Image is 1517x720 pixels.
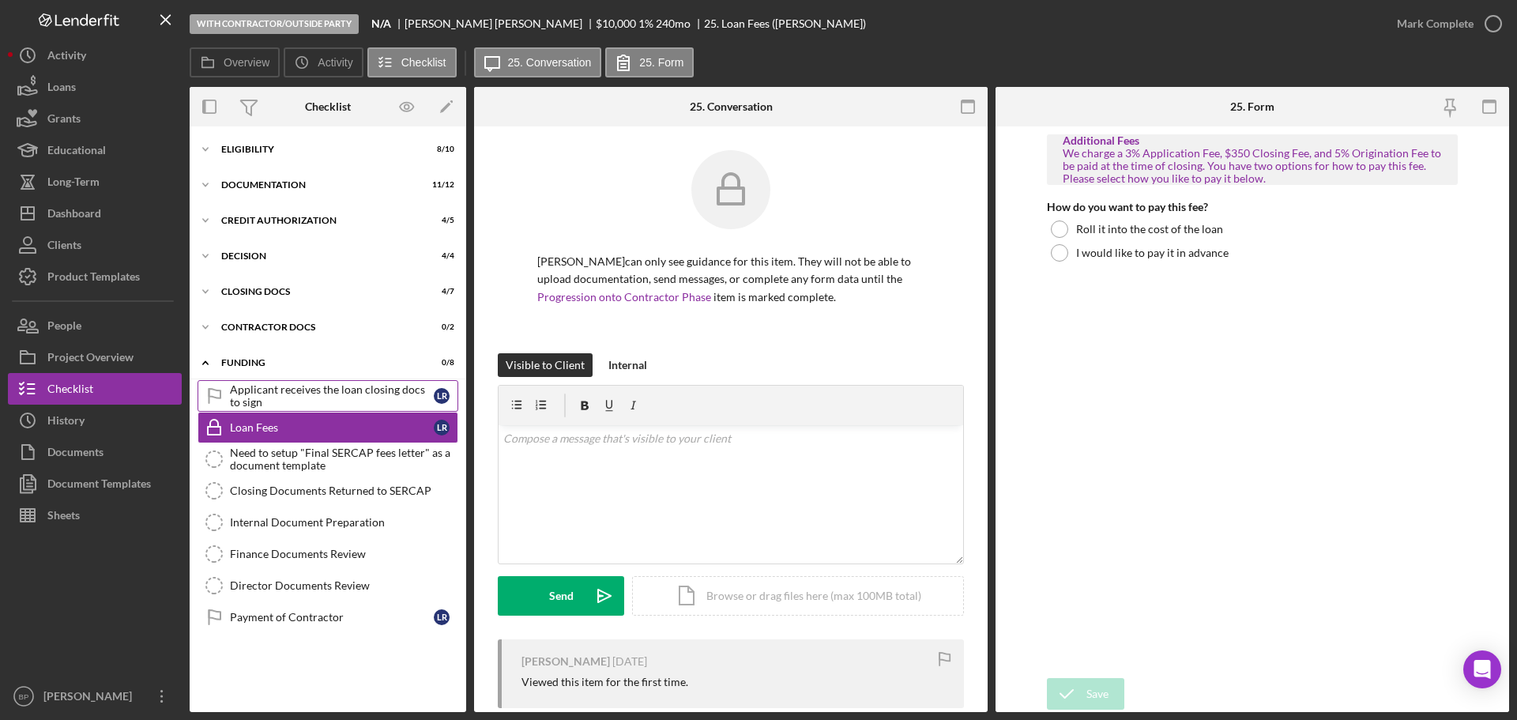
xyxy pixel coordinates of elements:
div: 25. Form [1230,100,1274,113]
div: L R [434,388,450,404]
div: Checklist [47,373,93,409]
div: Checklist [305,100,351,113]
a: Internal Document Preparation [198,507,458,538]
div: 4 / 4 [426,251,454,261]
div: Documentation [221,180,415,190]
button: People [8,310,182,341]
div: Additional Fees [1063,134,1442,147]
button: Sheets [8,499,182,531]
a: Payment of ContractorLR [198,601,458,633]
a: Closing Documents Returned to SERCAP [198,475,458,507]
div: Eligibility [221,145,415,154]
button: Checklist [367,47,457,77]
a: Finance Documents Review [198,538,458,570]
div: Payment of Contractor [230,611,434,624]
div: L R [434,420,450,435]
a: Applicant receives the loan closing docs to signLR [198,380,458,412]
div: Clients [47,229,81,265]
div: Funding [221,358,415,368]
div: Internal Document Preparation [230,516,457,529]
button: Document Templates [8,468,182,499]
a: Progression onto Contractor Phase [537,290,711,303]
button: BP[PERSON_NAME] [8,680,182,712]
div: 11 / 12 [426,180,454,190]
div: Product Templates [47,261,140,296]
label: 25. Conversation [508,56,592,69]
label: Overview [224,56,269,69]
div: We charge a 3% Application Fee, $350 Closing Fee, and 5% Origination Fee to be paid at the time o... [1063,147,1442,185]
div: CREDIT AUTHORIZATION [221,216,415,225]
button: Project Overview [8,341,182,373]
button: Activity [8,40,182,71]
div: Finance Documents Review [230,548,457,560]
div: 0 / 2 [426,322,454,332]
div: Contractor Docs [221,322,415,332]
button: Grants [8,103,182,134]
a: Long-Term [8,166,182,198]
div: How do you want to pay this fee? [1047,201,1458,213]
div: [PERSON_NAME] [40,680,142,716]
div: 25. Conversation [690,100,773,113]
div: 1 % [638,17,653,30]
button: Overview [190,47,280,77]
button: Mark Complete [1381,8,1509,40]
div: Director Documents Review [230,579,457,592]
div: Documents [47,436,104,472]
div: Loan Fees [230,421,434,434]
div: Grants [47,103,81,138]
a: Need to setup "Final SERCAP fees letter" as a document template [198,443,458,475]
b: N/A [371,17,391,30]
button: Checklist [8,373,182,405]
div: L R [434,609,450,625]
button: 25. Form [605,47,694,77]
button: Educational [8,134,182,166]
button: Documents [8,436,182,468]
button: Internal [600,353,655,377]
a: Dashboard [8,198,182,229]
div: Need to setup "Final SERCAP fees letter" as a document template [230,447,457,472]
div: Send [549,576,574,616]
div: 25. Loan Fees ([PERSON_NAME]) [704,17,866,30]
a: Loans [8,71,182,103]
div: $10,000 [596,17,636,30]
button: Save [1047,678,1124,710]
div: Closing Documents Returned to SERCAP [230,484,457,497]
div: Mark Complete [1397,8,1474,40]
time: 2025-03-05 16:16 [612,655,647,668]
div: 4 / 5 [426,216,454,225]
a: Loan FeesLR [198,412,458,443]
button: Clients [8,229,182,261]
text: BP [19,692,29,701]
div: Activity [47,40,86,75]
label: 25. Form [639,56,683,69]
div: Loans [47,71,76,107]
div: With Contractor/Outside Party [190,14,359,34]
button: Product Templates [8,261,182,292]
button: Activity [284,47,363,77]
div: CLOSING DOCS [221,287,415,296]
div: Document Templates [47,468,151,503]
div: Open Intercom Messenger [1463,650,1501,688]
button: History [8,405,182,436]
div: Long-Term [47,166,100,202]
div: Project Overview [47,341,134,377]
div: People [47,310,81,345]
div: Dashboard [47,198,101,233]
button: Send [498,576,624,616]
div: Decision [221,251,415,261]
div: Sheets [47,499,80,535]
div: 240 mo [656,17,691,30]
label: Checklist [401,56,446,69]
button: Visible to Client [498,353,593,377]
